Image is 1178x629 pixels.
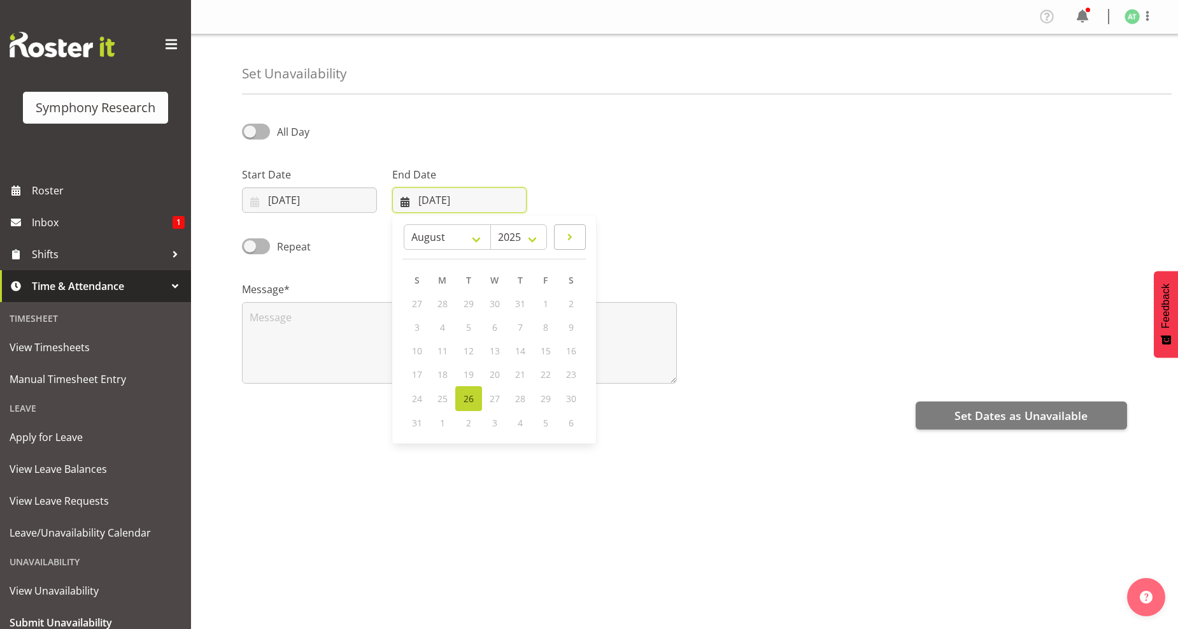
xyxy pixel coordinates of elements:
[32,245,166,264] span: Shifts
[515,393,525,405] span: 28
[490,345,500,357] span: 13
[3,331,188,363] a: View Timesheets
[1140,591,1153,604] img: help-xxl-2.png
[3,363,188,395] a: Manual Timesheet Entry
[954,407,1088,424] span: Set Dates as Unavailable
[437,345,448,357] span: 11
[10,491,181,510] span: View Leave Requests
[518,274,523,286] span: T
[32,277,166,296] span: Time & Attendance
[566,393,576,405] span: 30
[916,401,1127,430] button: Set Dates as Unavailable
[543,298,548,310] span: 1
[515,368,525,380] span: 21
[518,321,523,333] span: 7
[242,282,677,297] label: Message*
[464,345,474,357] span: 12
[490,298,500,310] span: 30
[541,393,551,405] span: 29
[438,274,446,286] span: M
[10,459,181,479] span: View Leave Balances
[566,368,576,380] span: 23
[32,213,173,232] span: Inbox
[415,274,420,286] span: S
[492,321,497,333] span: 6
[464,368,474,380] span: 19
[437,298,448,310] span: 28
[543,417,548,429] span: 5
[490,368,500,380] span: 20
[490,274,499,286] span: W
[173,216,185,229] span: 1
[412,298,422,310] span: 27
[10,338,181,357] span: View Timesheets
[543,321,548,333] span: 8
[10,523,181,542] span: Leave/Unavailability Calendar
[515,298,525,310] span: 31
[515,345,525,357] span: 14
[36,98,155,117] div: Symphony Research
[566,345,576,357] span: 16
[10,370,181,389] span: Manual Timesheet Entry
[242,167,377,182] label: Start Date
[3,485,188,517] a: View Leave Requests
[440,321,445,333] span: 4
[3,575,188,607] a: View Unavailability
[543,274,548,286] span: F
[32,181,185,200] span: Roster
[1160,284,1172,328] span: Feedback
[464,393,474,405] span: 26
[1125,9,1140,24] img: angela-tunnicliffe1838.jpg
[490,393,500,405] span: 27
[412,368,422,380] span: 17
[412,393,422,405] span: 24
[3,453,188,485] a: View Leave Balances
[541,368,551,380] span: 22
[440,417,445,429] span: 1
[569,417,574,429] span: 6
[270,239,311,254] span: Repeat
[492,417,497,429] span: 3
[466,321,471,333] span: 5
[466,417,471,429] span: 2
[541,345,551,357] span: 15
[242,66,346,81] h4: Set Unavailability
[3,549,188,575] div: Unavailability
[569,274,574,286] span: S
[3,421,188,453] a: Apply for Leave
[392,167,527,182] label: End Date
[569,321,574,333] span: 9
[277,125,309,139] span: All Day
[464,298,474,310] span: 29
[466,274,471,286] span: T
[242,187,377,213] input: Click to select...
[3,395,188,421] div: Leave
[392,187,527,213] input: Click to select...
[518,417,523,429] span: 4
[3,517,188,549] a: Leave/Unavailability Calendar
[1154,271,1178,358] button: Feedback - Show survey
[10,428,181,447] span: Apply for Leave
[3,305,188,331] div: Timesheet
[10,581,181,600] span: View Unavailability
[10,32,115,57] img: Rosterit website logo
[569,298,574,310] span: 2
[437,393,448,405] span: 25
[412,345,422,357] span: 10
[437,368,448,380] span: 18
[412,417,422,429] span: 31
[415,321,420,333] span: 3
